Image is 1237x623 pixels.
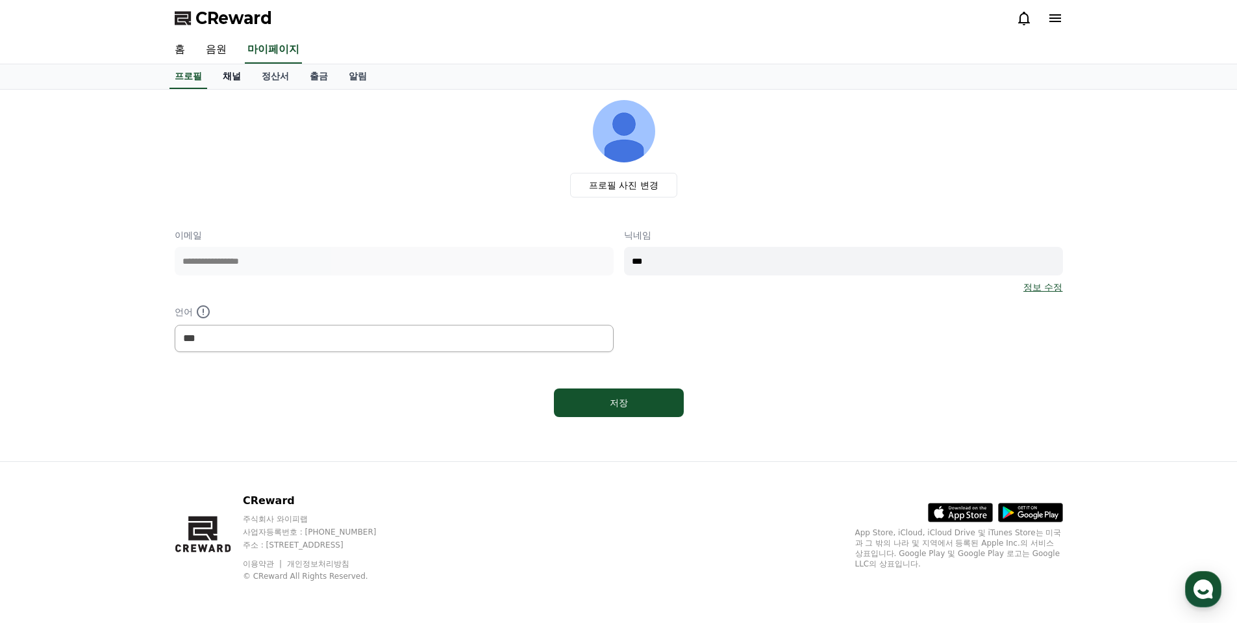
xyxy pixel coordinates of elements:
[201,431,216,442] span: 설정
[195,8,272,29] span: CReward
[175,304,614,320] p: 언어
[287,559,349,568] a: 개인정보처리방침
[243,571,401,581] p: © CReward All Rights Reserved.
[195,36,237,64] a: 음원
[243,540,401,550] p: 주소 : [STREET_ADDRESS]
[243,527,401,537] p: 사업자등록번호 : [PHONE_NUMBER]
[624,229,1063,242] p: 닉네임
[251,64,299,89] a: 정산서
[119,432,134,442] span: 대화
[164,36,195,64] a: 홈
[855,528,1063,569] p: App Store, iCloud, iCloud Drive 및 iTunes Store는 미국과 그 밖의 나라 및 지역에서 등록된 Apple Inc.의 서비스 상표입니다. Goo...
[175,8,272,29] a: CReward
[554,388,684,417] button: 저장
[338,64,377,89] a: 알림
[570,173,677,197] label: 프로필 사진 변경
[4,412,86,444] a: 홈
[175,229,614,242] p: 이메일
[212,64,251,89] a: 채널
[243,493,401,509] p: CReward
[245,36,302,64] a: 마이페이지
[1023,281,1062,294] a: 정보 수정
[243,559,284,568] a: 이용약관
[243,514,401,524] p: 주식회사 와이피랩
[593,100,655,162] img: profile_image
[86,412,168,444] a: 대화
[168,412,249,444] a: 설정
[299,64,338,89] a: 출금
[41,431,49,442] span: 홈
[169,64,207,89] a: 프로필
[580,396,658,409] div: 저장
